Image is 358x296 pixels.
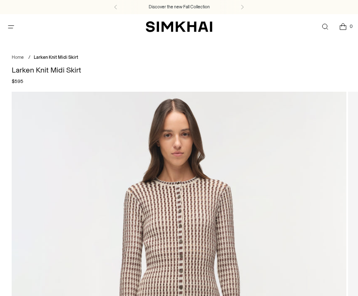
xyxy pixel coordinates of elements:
[149,4,210,10] a: Discover the new Fall Collection
[12,54,346,61] nav: breadcrumbs
[34,55,78,60] span: Larken Knit Midi Skirt
[12,78,23,85] span: $595
[12,66,346,74] h1: Larken Knit Midi Skirt
[316,18,333,35] a: Open search modal
[334,18,351,35] a: Open cart modal
[28,54,30,61] div: /
[2,18,20,35] button: Open menu modal
[12,55,24,60] a: Home
[347,23,355,30] span: 0
[146,21,212,33] a: SIMKHAI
